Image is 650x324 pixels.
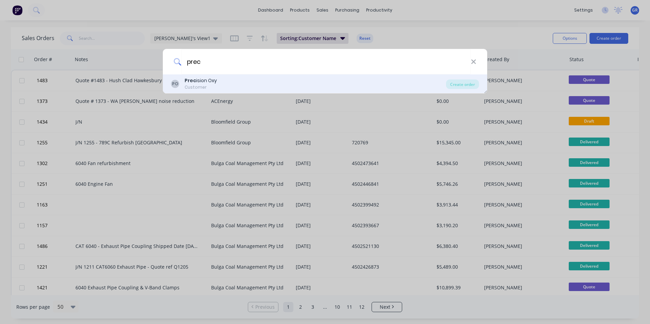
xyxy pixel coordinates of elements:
[185,77,196,84] b: Prec
[171,80,179,88] div: PO
[446,79,479,89] div: Create order
[185,77,217,84] div: ision Oxy
[181,49,471,74] input: Enter a customer name to create a new order...
[185,84,217,90] div: Customer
